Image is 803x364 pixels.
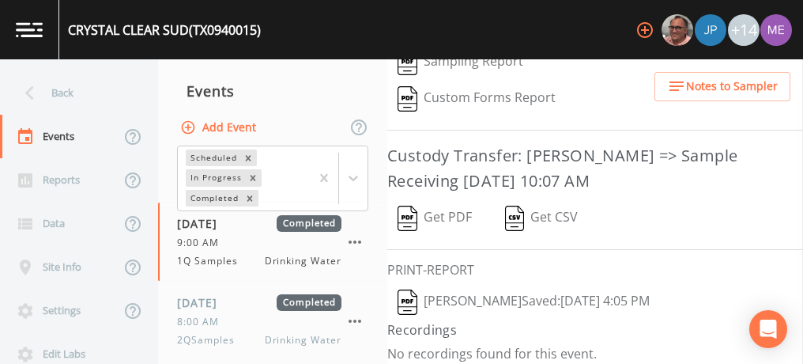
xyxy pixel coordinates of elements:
div: Scheduled [186,150,239,166]
span: [DATE] [177,294,228,311]
span: 9:00 AM [177,236,228,250]
img: svg%3e [398,50,417,75]
button: Notes to Sampler [654,72,790,101]
div: CRYSTAL CLEAR SUD (TX0940015) [68,21,261,40]
img: d4d65db7c401dd99d63b7ad86343d265 [760,14,792,46]
div: Remove Scheduled [239,150,257,166]
button: Add Event [177,113,262,142]
h3: Custody Transfer: [PERSON_NAME] => Sample Receiving [DATE] 10:07 AM [387,143,803,194]
img: e2d790fa78825a4bb76dcb6ab311d44c [662,14,693,46]
div: Remove In Progress [244,169,262,186]
img: svg%3e [505,206,525,231]
button: Custom Forms Report [387,81,566,117]
div: Mike Franklin [661,14,694,46]
img: svg%3e [398,290,417,315]
span: [DATE] [177,215,228,232]
h6: PRINT-REPORT [387,263,803,278]
span: Drinking Water [265,333,341,347]
img: svg%3e [398,86,417,112]
div: Open Intercom Messenger [749,310,787,348]
button: [PERSON_NAME]Saved:[DATE] 4:05 PM [387,284,660,320]
button: Get CSV [494,200,589,237]
div: In Progress [186,169,244,186]
span: 8:00 AM [177,315,228,329]
img: 41241ef155101aa6d92a04480b0d0000 [695,14,726,46]
div: Remove Completed [241,190,258,207]
div: Completed [186,190,241,207]
button: Get PDF [387,200,482,237]
div: +14 [728,14,760,46]
span: 2QSamples [177,333,244,347]
span: Drinking Water [265,254,341,268]
span: 1Q Samples [177,254,247,268]
span: Completed [277,215,341,232]
img: logo [16,22,43,37]
img: svg%3e [398,206,417,231]
button: Sampling Report [387,44,533,81]
span: Notes to Sampler [686,77,778,97]
a: [DATE]Completed9:00 AM1Q SamplesDrinking Water [158,203,387,282]
h4: Recordings [387,320,803,339]
div: Events [158,71,387,111]
p: No recordings found for this event. [387,346,803,362]
span: Completed [277,294,341,311]
div: Joshua gere Paul [694,14,727,46]
a: [DATE]Completed8:00 AM2QSamplesDrinking Water [158,282,387,361]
